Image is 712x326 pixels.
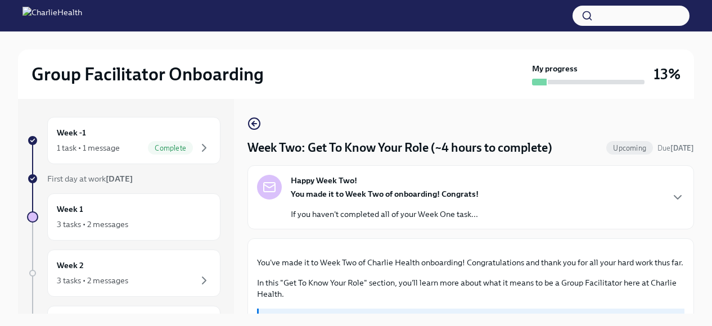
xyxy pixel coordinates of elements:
strong: You made it to Week Two of onboarding! Congrats! [291,189,479,199]
span: Complete [148,144,193,152]
p: UKG Billing: Clock ALL the following "Get To Know Your Role" tasks as Onboarding Training [263,313,680,324]
p: If you haven't completed all of your Week One task... [291,209,479,220]
h6: Week 2 [57,259,84,271]
p: In this "Get To Know Your Role" section, you'll learn more about what it means to be a Group Faci... [257,277,684,300]
div: 3 tasks • 2 messages [57,219,128,230]
strong: My progress [532,63,578,74]
h2: Group Facilitator Onboarding [31,63,264,85]
a: Week 13 tasks • 2 messages [27,193,220,241]
h3: 13% [654,64,681,84]
span: Upcoming [606,144,653,152]
span: Due [657,144,694,152]
span: September 8th, 2025 09:00 [657,143,694,153]
div: 1 task • 1 message [57,142,120,153]
strong: Happy Week Two! [291,175,357,186]
span: First day at work [47,174,133,184]
a: Week 23 tasks • 2 messages [27,250,220,297]
strong: [DATE] [670,144,694,152]
h4: Week Two: Get To Know Your Role (~4 hours to complete) [247,139,552,156]
div: 3 tasks • 2 messages [57,275,128,286]
a: Week -11 task • 1 messageComplete [27,117,220,164]
h6: Week -1 [57,126,86,139]
img: CharlieHealth [22,7,82,25]
h6: Week 1 [57,203,83,215]
a: First day at work[DATE] [27,173,220,184]
strong: [DATE] [106,174,133,184]
p: You've made it to Week Two of Charlie Health onboarding! Congratulations and thank you for all yo... [257,257,684,268]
